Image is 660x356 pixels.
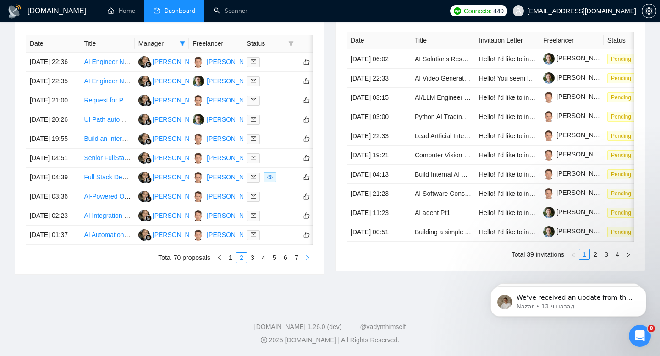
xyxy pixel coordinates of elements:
[543,226,555,237] img: c1VrutQuZlatUe1eE_O8Ts6ITK7KY5JFGGloUJXTXI0h5JOaMUv_ZEf5D3nCUu9UmJ
[145,138,152,145] img: gigradar-bm.png
[302,252,313,263] button: right
[84,77,224,85] a: AI Engineer Needed for SaaS MVP Development
[138,115,205,123] a: PN[PERSON_NAME]
[607,189,638,197] a: Pending
[192,135,259,142] a: DG[PERSON_NAME]
[251,59,256,65] span: mail
[301,152,312,163] button: like
[225,252,236,263] li: 1
[180,41,185,46] span: filter
[261,337,267,343] span: copyright
[80,110,134,129] td: UI Path automation project
[251,213,256,218] span: mail
[207,76,259,86] div: [PERSON_NAME]
[138,77,205,84] a: PN[PERSON_NAME]
[145,157,152,164] img: gigradar-bm.png
[302,252,313,263] li: Next Page
[415,228,621,236] a: Building a simple AI LLM Model with of questions and prompt on website
[145,234,152,241] img: gigradar-bm.png
[607,189,635,199] span: Pending
[612,249,623,260] li: 4
[280,252,291,263] li: 6
[543,54,609,62] a: [PERSON_NAME]
[192,76,204,87] img: OK
[415,190,570,197] a: AI Software Consultant Needed for Innovative Projects
[138,154,205,161] a: PN[PERSON_NAME]
[543,227,609,235] a: [PERSON_NAME]
[543,168,555,180] img: c1_jV-vscYddOsN1_HoFnXI4qSDBbYbVhPUmgkIsTkTEAvHou5-Mj76_d76O841h-x
[607,93,638,101] a: Pending
[305,255,310,260] span: right
[251,194,256,199] span: mail
[145,61,152,68] img: gigradar-bm.png
[207,191,259,201] div: [PERSON_NAME]
[236,252,247,263] li: 2
[303,173,310,181] span: like
[258,253,269,263] a: 4
[192,192,259,200] a: DG[PERSON_NAME]
[84,173,243,181] a: Full Stack Developer Needed for AI SaaS Platform Build
[26,53,80,72] td: [DATE] 22:36
[138,56,150,68] img: PN
[607,73,635,83] span: Pending
[607,132,638,139] a: Pending
[138,192,205,200] a: PN[PERSON_NAME]
[145,81,152,87] img: gigradar-bm.png
[80,168,134,187] td: Full Stack Developer Needed for AI SaaS Platform Build
[192,58,259,65] a: DG[PERSON_NAME]
[411,146,475,165] td: Computer Vision PoC: Mobile App to Measure Dimensions and Count Objects
[626,252,631,258] span: right
[415,132,501,140] a: Lead Artficial Intelligence Role
[251,97,256,103] span: mail
[192,114,204,125] img: OK
[251,78,256,84] span: mail
[26,129,80,149] td: [DATE] 19:55
[303,77,310,85] span: like
[84,212,250,219] a: AI Integration Partner for Bot Setup, Automation & Support
[251,136,256,141] span: mail
[642,7,656,15] span: setting
[543,151,609,158] a: [PERSON_NAME]
[192,229,204,241] img: DG
[415,113,552,120] a: Python AI Trading Bot for Hyperliquid Perpetuals
[165,7,195,15] span: Dashboard
[612,249,622,259] a: 4
[411,69,475,88] td: AI Video Generation Tool - Tiktoks for an Influencer
[138,95,150,106] img: PN
[607,228,638,235] a: Pending
[192,211,259,219] a: DG[PERSON_NAME]
[192,115,259,123] a: OK[PERSON_NAME]
[192,77,259,84] a: OK[PERSON_NAME]
[217,255,222,260] span: left
[607,54,635,64] span: Pending
[543,189,609,196] a: [PERSON_NAME]
[153,57,205,67] div: [PERSON_NAME]
[415,209,450,216] a: AI agent Pt1
[301,172,312,183] button: like
[301,133,312,144] button: like
[225,253,236,263] a: 1
[84,97,275,104] a: Request for Proposal: AI-Powered Email Search & Quoting Support
[84,116,160,123] a: UI Path automation project
[138,135,205,142] a: PN[PERSON_NAME]
[153,153,205,163] div: [PERSON_NAME]
[154,7,160,14] span: dashboard
[214,252,225,263] button: left
[543,72,555,84] img: c1VrutQuZlatUe1eE_O8Ts6ITK7KY5JFGGloUJXTXI0h5JOaMUv_ZEf5D3nCUu9UmJ
[192,231,259,238] a: DG[PERSON_NAME]
[280,253,291,263] a: 6
[26,149,80,168] td: [DATE] 04:51
[590,249,601,260] li: 2
[192,95,204,106] img: DG
[607,92,635,102] span: Pending
[347,107,411,126] td: [DATE] 03:00
[267,174,273,180] span: eye
[411,222,475,242] td: Building a simple AI LLM Model with of questions and prompt on website
[543,53,555,65] img: c1VrutQuZlatUe1eE_O8Ts6ITK7KY5JFGGloUJXTXI0h5JOaMUv_ZEf5D3nCUu9UmJ
[192,172,204,183] img: DG
[475,32,539,49] th: Invitation Letter
[138,96,205,103] a: PN[PERSON_NAME]
[607,150,635,160] span: Pending
[178,37,187,50] span: filter
[415,94,524,101] a: AI/LLM Engineer With Dify Experience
